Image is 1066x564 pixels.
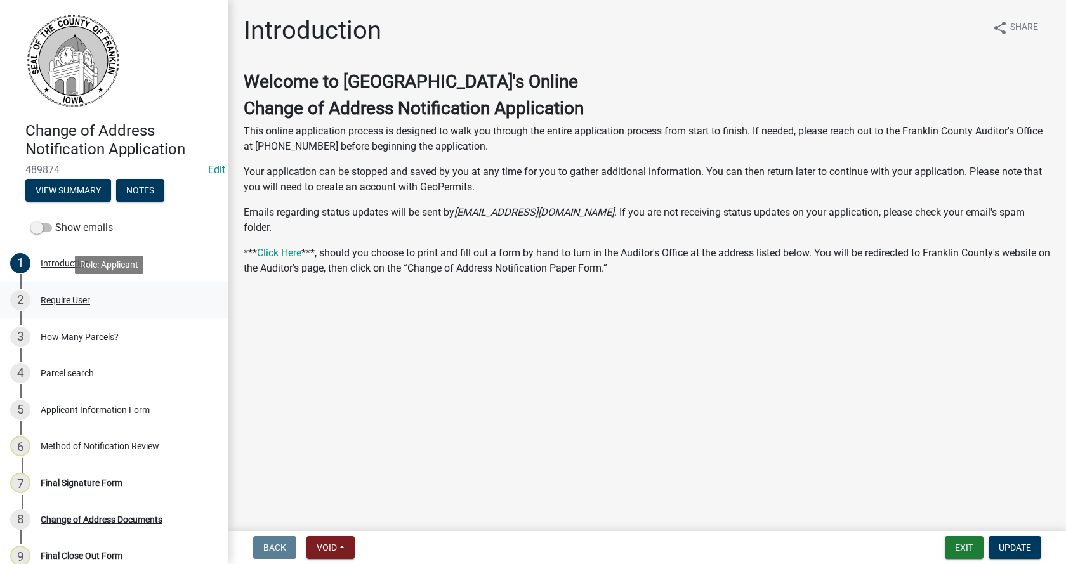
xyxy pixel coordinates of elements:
[10,509,30,530] div: 8
[10,290,30,310] div: 2
[263,542,286,553] span: Back
[244,15,381,46] h1: Introduction
[989,536,1041,559] button: Update
[306,536,355,559] button: Void
[41,296,90,305] div: Require User
[10,436,30,456] div: 6
[208,164,225,176] a: Edit
[116,179,164,202] button: Notes
[992,20,1008,36] i: share
[982,15,1048,40] button: shareShare
[317,542,337,553] span: Void
[116,186,164,196] wm-modal-confirm: Notes
[1010,20,1038,36] span: Share
[10,363,30,383] div: 4
[244,164,1051,195] p: Your application can be stopped and saved by you at any time for you to gather additional informa...
[41,369,94,377] div: Parcel search
[10,473,30,493] div: 7
[454,206,614,218] i: [EMAIL_ADDRESS][DOMAIN_NAME]
[41,478,122,487] div: Final Signature Form
[244,71,578,92] strong: Welcome to [GEOGRAPHIC_DATA]'s Online
[25,164,203,176] span: 489874
[41,405,150,414] div: Applicant Information Form
[41,551,122,560] div: Final Close Out Form
[75,256,143,274] div: Role: Applicant
[41,259,89,268] div: Introduction
[244,205,1051,235] p: Emails regarding status updates will be sent by . If you are not receiving status updates on your...
[10,253,30,273] div: 1
[25,186,111,196] wm-modal-confirm: Summary
[10,400,30,420] div: 5
[999,542,1031,553] span: Update
[41,332,119,341] div: How Many Parcels?
[25,122,218,159] h4: Change of Address Notification Application
[257,247,301,259] a: Click Here
[253,536,296,559] button: Back
[41,442,159,450] div: Method of Notification Review
[25,179,111,202] button: View Summary
[10,327,30,347] div: 3
[41,515,162,524] div: Change of Address Documents
[25,13,121,108] img: Franklin County, Iowa
[244,98,584,119] strong: Change of Address Notification Application
[244,246,1051,276] p: *** ***, should you choose to print and fill out a form by hand to turn in the Auditor's Office a...
[244,124,1051,154] p: This online application process is designed to walk you through the entire application process fr...
[208,164,225,176] wm-modal-confirm: Edit Application Number
[30,220,113,235] label: Show emails
[945,536,984,559] button: Exit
